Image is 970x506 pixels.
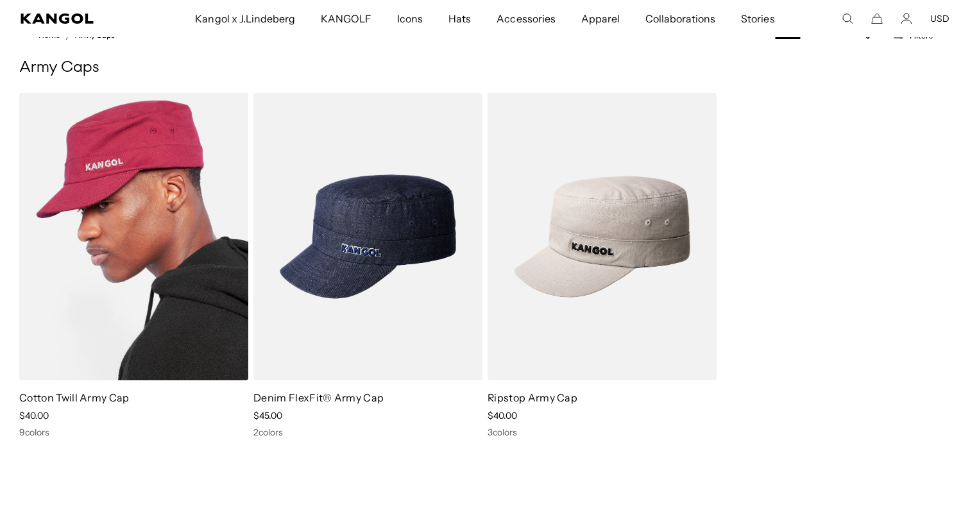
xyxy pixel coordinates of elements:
[842,13,853,24] summary: Search here
[253,391,384,404] a: Denim FlexFit® Army Cap
[930,13,949,24] button: USD
[19,93,248,380] img: Cotton Twill Army Cap
[253,426,482,438] div: 2 colors
[253,410,282,421] span: $45.00
[21,13,128,24] a: Kangol
[488,93,717,380] img: Ripstop Army Cap
[19,391,130,404] a: Cotton Twill Army Cap
[19,426,248,438] div: 9 colors
[19,410,49,421] span: $40.00
[488,426,717,438] div: 3 colors
[19,58,951,78] h1: Army Caps
[901,13,912,24] a: Account
[253,93,482,380] img: Denim FlexFit® Army Cap
[488,410,517,421] span: $40.00
[488,391,577,404] a: Ripstop Army Cap
[871,13,883,24] button: Cart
